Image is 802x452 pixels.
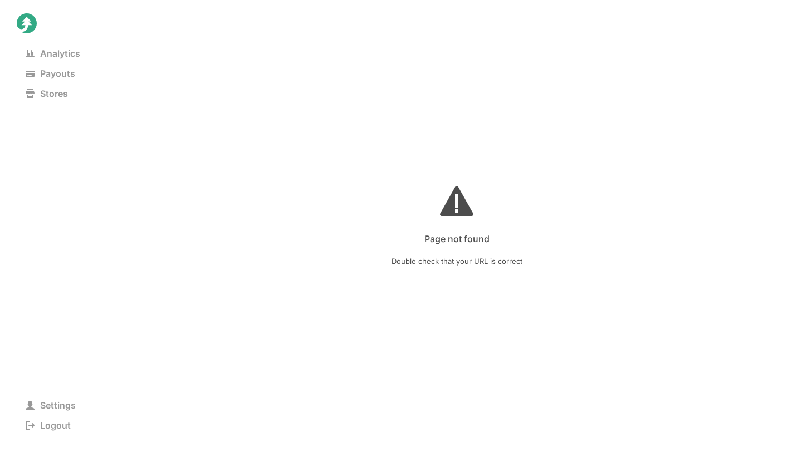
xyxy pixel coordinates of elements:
span: Double check that your URL is correct [392,254,522,268]
span: Analytics [17,46,89,61]
span: Logout [17,417,80,433]
p: Page not found [424,227,490,245]
span: Stores [17,86,77,101]
span: Payouts [17,66,84,81]
span: Settings [17,397,85,413]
